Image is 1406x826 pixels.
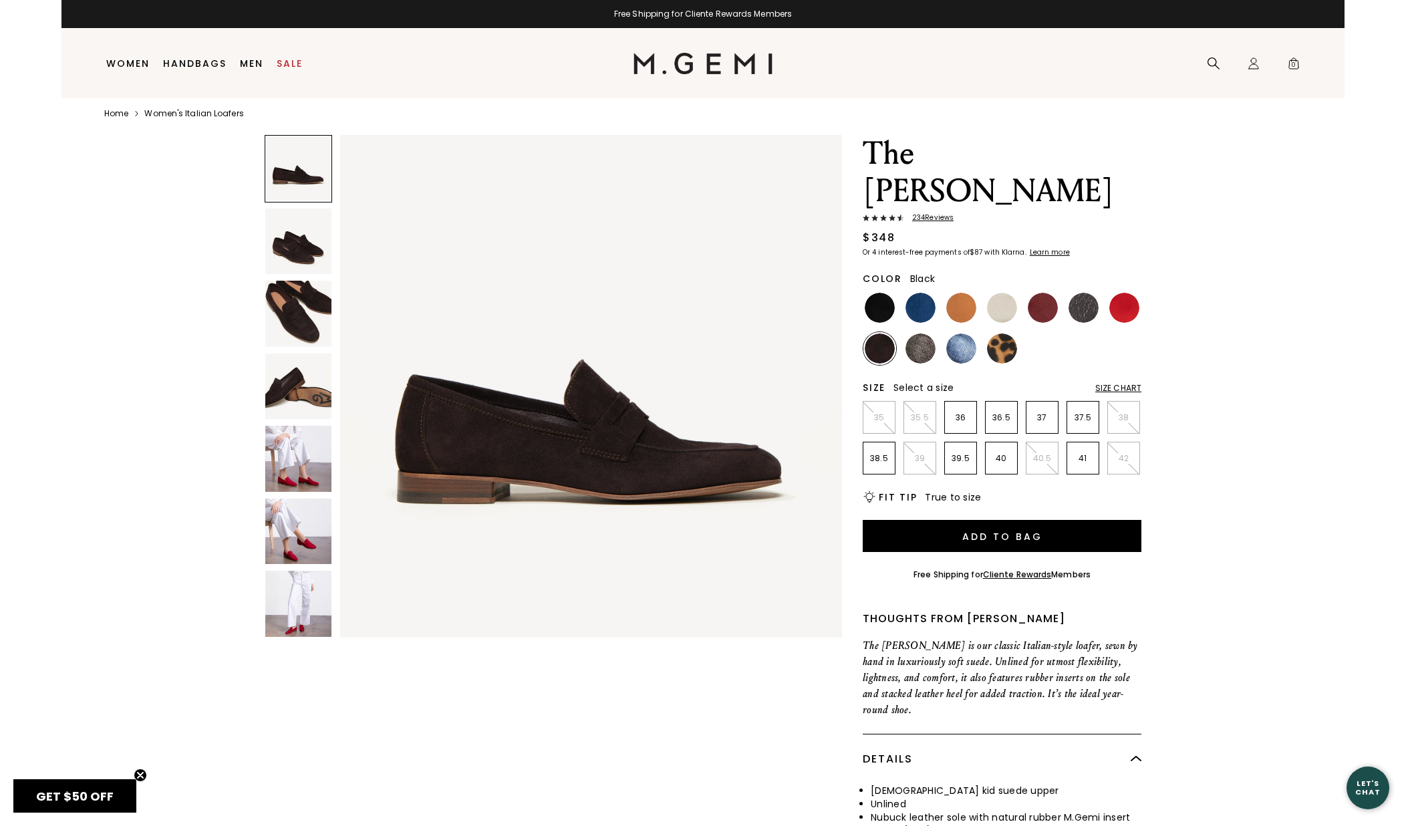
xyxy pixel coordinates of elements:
[1108,453,1139,464] p: 42
[1028,293,1058,323] img: Burgundy
[265,426,331,492] img: The Sacca Donna
[134,769,147,782] button: Close teaser
[984,247,1028,257] klarna-placement-style-body: with Klarna
[863,520,1141,552] button: Add to Bag
[910,272,935,285] span: Black
[986,412,1017,423] p: 36.5
[1108,412,1139,423] p: 38
[945,412,976,423] p: 36
[863,214,1141,225] a: 234Reviews
[945,453,976,464] p: 39.5
[871,797,1141,811] li: Unlined
[925,491,981,504] span: True to size
[987,333,1017,364] img: Leopard
[904,412,936,423] p: 35.5
[863,453,895,464] p: 38.5
[265,571,331,637] img: The Sacca Donna
[946,333,976,364] img: Sapphire
[104,108,128,119] a: Home
[265,281,331,347] img: The Sacca Donna
[865,293,895,323] img: Black
[634,53,773,74] img: M.Gemi
[987,293,1017,323] img: Light Oatmeal
[871,784,1141,797] li: [DEMOGRAPHIC_DATA] kid suede upper
[986,453,1017,464] p: 40
[863,230,895,246] div: $348
[163,58,227,69] a: Handbags
[904,453,936,464] p: 39
[871,811,1141,824] li: Nubuck leather sole with natural rubber M.Gemi insert
[863,382,885,393] h2: Size
[1069,293,1099,323] img: Dark Gunmetal
[863,412,895,423] p: 35
[61,9,1345,19] div: Free Shipping for Cliente Rewards Members
[144,108,243,119] a: Women's Italian Loafers
[1347,779,1389,796] div: Let's Chat
[863,639,1138,716] span: The [PERSON_NAME] is our classic Italian-style loafer, sewn by hand in luxuriously soft suede. Un...
[946,293,976,323] img: Luggage
[265,499,331,565] img: The Sacca Donna
[265,354,331,420] img: The Sacca Donna
[1026,412,1058,423] p: 37
[863,247,970,257] klarna-placement-style-body: Or 4 interest-free payments of
[1067,453,1099,464] p: 41
[879,492,917,503] h2: Fit Tip
[863,734,1141,784] div: Details
[1030,247,1070,257] klarna-placement-style-cta: Learn more
[904,214,954,222] span: 234 Review s
[913,569,1091,580] div: Free Shipping for Members
[983,569,1052,580] a: Cliente Rewards
[1067,412,1099,423] p: 37.5
[1109,293,1139,323] img: Sunset Red
[863,273,902,284] h2: Color
[893,381,954,394] span: Select a size
[970,247,982,257] klarna-placement-style-amount: $87
[1095,383,1141,394] div: Size Chart
[1287,59,1300,73] span: 0
[865,333,895,364] img: Dark Chocolate
[863,135,1141,210] h1: The [PERSON_NAME]
[240,58,263,69] a: Men
[1026,453,1058,464] p: 40.5
[905,333,936,364] img: Cocoa
[106,58,150,69] a: Women
[36,788,114,805] span: GET $50 OFF
[905,293,936,323] img: Navy
[277,58,303,69] a: Sale
[13,779,136,813] div: GET $50 OFFClose teaser
[340,135,843,638] img: The Sacca Donna
[1028,249,1070,257] a: Learn more
[265,209,331,275] img: The Sacca Donna
[863,611,1141,627] div: Thoughts from [PERSON_NAME]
